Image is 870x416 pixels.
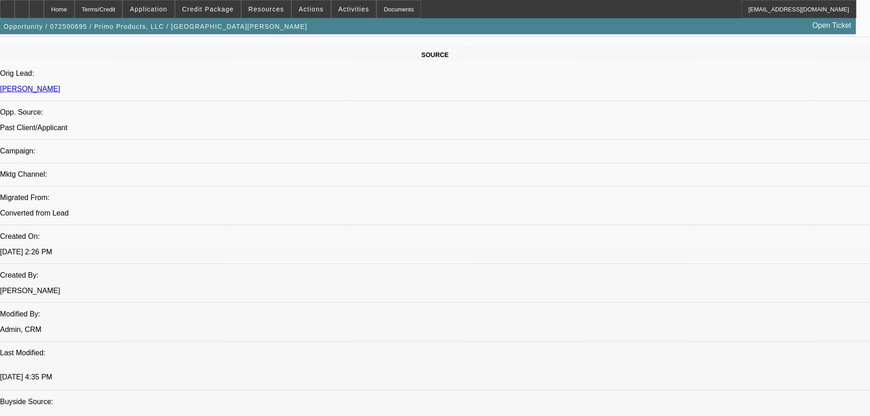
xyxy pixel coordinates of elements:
[299,5,324,13] span: Actions
[242,0,291,18] button: Resources
[338,5,369,13] span: Activities
[809,18,855,33] a: Open Ticket
[422,51,449,58] span: SOURCE
[182,5,234,13] span: Credit Package
[175,0,241,18] button: Credit Package
[4,23,307,30] span: Opportunity / 072500695 / Primo Products, LLC / [GEOGRAPHIC_DATA][PERSON_NAME]
[292,0,331,18] button: Actions
[332,0,376,18] button: Activities
[123,0,174,18] button: Application
[130,5,167,13] span: Application
[248,5,284,13] span: Resources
